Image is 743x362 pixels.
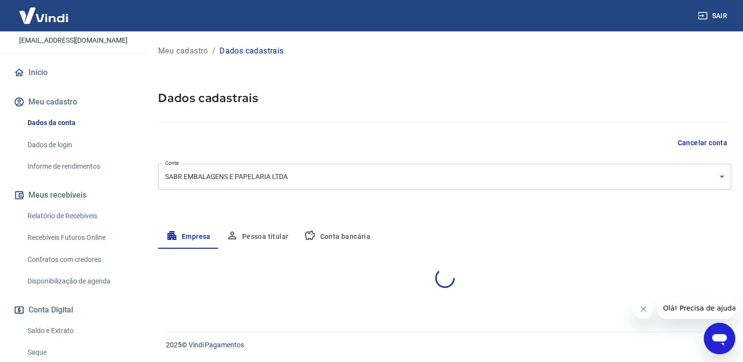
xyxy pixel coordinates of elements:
[24,250,135,270] a: Contratos com credores
[12,184,135,206] button: Meus recebíveis
[219,225,297,249] button: Pessoa titular
[12,0,76,30] img: Vindi
[220,45,283,57] p: Dados cadastrais
[24,321,135,341] a: Saldo e Extrato
[12,299,135,321] button: Conta Digital
[158,90,731,106] h5: Dados cadastrais
[158,45,208,57] a: Meu cadastro
[165,159,179,167] label: Conta
[166,340,719,350] p: 2025 ©
[189,341,244,349] a: Vindi Pagamentos
[296,225,378,249] button: Conta bancária
[24,113,135,133] a: Dados da conta
[633,299,653,319] iframe: Fechar mensagem
[158,164,731,190] div: SABR EMBALAGENS E PAPELARIA LTDA
[212,45,216,57] p: /
[696,7,731,25] button: Sair
[704,323,735,354] iframe: Botão para abrir a janela de mensagens
[24,135,135,155] a: Dados de login
[24,156,135,177] a: Informe de rendimentos
[12,91,135,113] button: Meu cadastro
[6,7,83,15] span: Olá! Precisa de ajuda?
[19,35,128,46] p: [EMAIL_ADDRESS][DOMAIN_NAME]
[12,62,135,83] a: Início
[15,21,132,31] p: [PERSON_NAME] Sposito
[657,297,735,319] iframe: Mensagem da empresa
[158,225,219,249] button: Empresa
[24,271,135,291] a: Disponibilização de agenda
[24,228,135,248] a: Recebíveis Futuros Online
[24,206,135,226] a: Relatório de Recebíveis
[673,134,731,152] button: Cancelar conta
